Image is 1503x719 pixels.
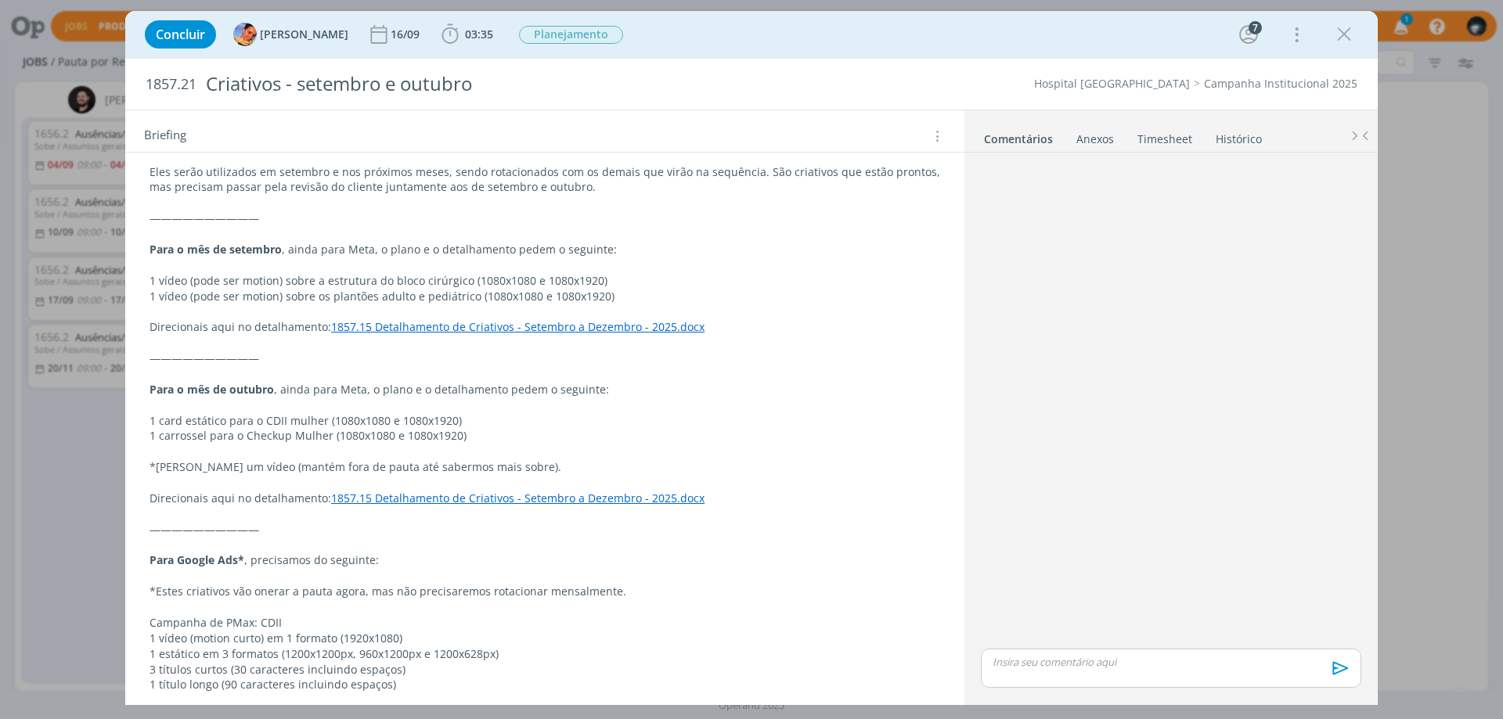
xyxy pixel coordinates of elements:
[150,615,940,631] p: Campanha de PMax: CDII
[233,23,257,46] img: L
[150,413,940,429] p: 1 card estático para o CDII mulher (1080x1080 e 1080x1920)
[146,76,196,93] span: 1857.21
[150,491,940,506] p: Direcionais aqui no detalhamento:
[331,319,705,334] a: 1857.15 Detalhamento de Criativos - Setembro a Dezembro - 2025.docx
[150,164,940,196] p: Eles serão utilizados em setembro e nos próximos meses, sendo rotacionados com os demais que virã...
[150,382,940,397] p: , ainda para Meta, o plano e o detalhamento pedem o seguinte:
[150,382,274,397] strong: Para o mês de outubro
[150,319,940,335] p: Direcionais aqui no detalhamento:
[150,459,940,475] p: *[PERSON_NAME] um vídeo (mantém fora de pauta até sabermos mais sobre).
[391,29,423,40] div: 16/09
[1034,76,1190,91] a: Hospital [GEOGRAPHIC_DATA]
[150,289,940,304] p: 1 vídeo (pode ser motion) sobre os plantões adulto e pediátrico (1080x1080 e 1080x1920)
[233,23,348,46] button: L[PERSON_NAME]
[150,692,940,708] p: 2 descrições (90 caracteres incluindo espaços)
[144,126,186,146] span: Briefing
[983,124,1054,147] a: Comentários
[1204,76,1357,91] a: Campanha Institucional 2025
[260,29,348,40] span: [PERSON_NAME]
[150,552,940,568] p: , precisamos do seguinte:
[150,522,940,537] p: ——————————
[200,65,846,103] div: Criativos - setembro e outubro
[150,662,940,678] p: 3 títulos curtos (30 caracteres incluindo espaços)
[145,20,216,49] button: Concluir
[150,631,940,646] p: 1 vídeo (motion curto) em 1 formato (1920x1080)
[519,26,623,44] span: Planejamento
[438,22,497,47] button: 03:35
[331,491,705,505] a: 1857.15 Detalhamento de Criativos - Setembro a Dezembro - 2025.docx
[465,27,493,41] span: 03:35
[150,273,940,289] p: 1 vídeo (pode ser motion) sobre a estrutura do bloco cirúrgico (1080x1080 e 1080x1920)
[150,646,940,662] p: 1 estático em 3 formatos (1200x1200px, 960x1200px e 1200x628px)
[1249,21,1262,34] div: 7
[156,28,205,41] span: Concluir
[150,428,940,444] p: 1 carrossel para o Checkup Mulher (1080x1080 e 1080x1920)
[150,242,940,257] p: , ainda para Meta, o plano e o detalhamento pedem o seguinte:
[125,11,1378,705] div: dialog
[150,584,940,599] p: *Estes criativos vão onerar a pauta agora, mas não precisaremos rotacionar mensalmente.
[150,242,282,257] strong: Para o mês de setembro
[150,351,940,366] p: ——————————
[518,25,624,45] button: Planejamento
[1137,124,1193,147] a: Timesheet
[1236,22,1261,47] button: 7
[150,677,940,692] p: 1 título longo (90 caracteres incluindo espaços)
[1076,131,1114,147] div: Anexos
[1215,124,1263,147] a: Histórico
[150,552,244,567] strong: Para Google Ads*
[150,210,940,226] p: ——————————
